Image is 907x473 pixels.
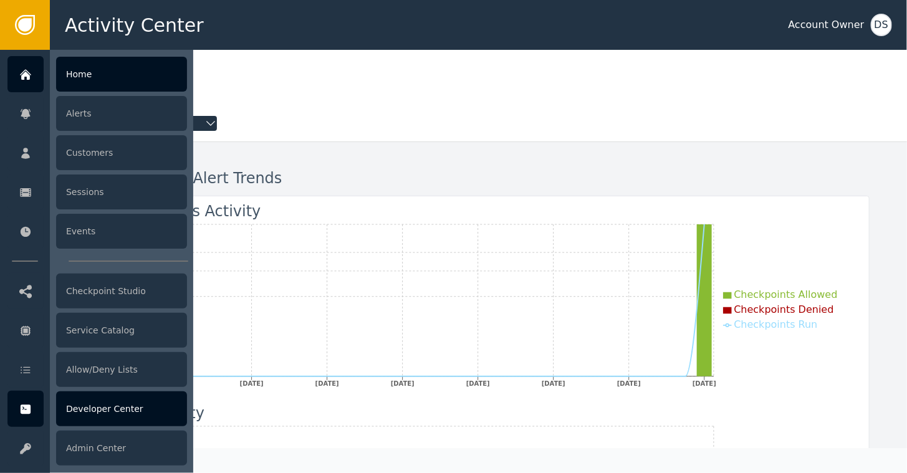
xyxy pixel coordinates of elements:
[541,380,565,387] tspan: [DATE]
[789,17,865,32] div: Account Owner
[734,318,818,330] span: Checkpoints Run
[7,174,187,210] a: Sessions
[7,430,187,466] a: Admin Center
[56,431,187,466] div: Admin Center
[693,380,716,387] tspan: [DATE]
[56,391,187,426] div: Developer Center
[871,14,892,36] button: DS
[7,135,187,171] a: Customers
[56,313,187,348] div: Service Catalog
[390,380,414,387] tspan: [DATE]
[7,273,187,309] a: Checkpoint Studio
[88,69,870,96] div: Welcome
[7,312,187,348] a: Service Catalog
[7,351,187,388] a: Allow/Deny Lists
[56,57,187,92] div: Home
[65,11,204,39] span: Activity Center
[7,391,187,427] a: Developer Center
[7,95,187,131] a: Alerts
[56,352,187,387] div: Allow/Deny Lists
[56,174,187,209] div: Sessions
[56,274,187,308] div: Checkpoint Studio
[56,96,187,131] div: Alerts
[56,214,187,249] div: Events
[734,303,834,315] span: Checkpoints Denied
[466,380,489,387] tspan: [DATE]
[734,289,838,300] span: Checkpoints Allowed
[7,213,187,249] a: Events
[617,380,640,387] tspan: [DATE]
[239,380,263,387] tspan: [DATE]
[56,135,187,170] div: Customers
[7,56,187,92] a: Home
[315,380,338,387] tspan: [DATE]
